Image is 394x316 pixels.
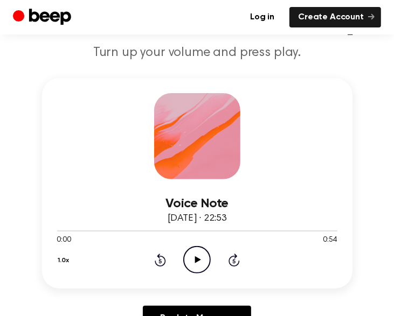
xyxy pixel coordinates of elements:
p: Turn up your volume and press play. [13,45,381,61]
a: Log in [241,7,283,27]
a: Beep [13,7,74,28]
span: 0:54 [323,235,337,246]
h3: Voice Note [57,196,337,211]
a: Create Account [289,7,381,27]
span: 0:00 [57,235,71,246]
button: 1.0x [57,251,74,270]
span: [DATE] · 22:53 [168,214,227,223]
